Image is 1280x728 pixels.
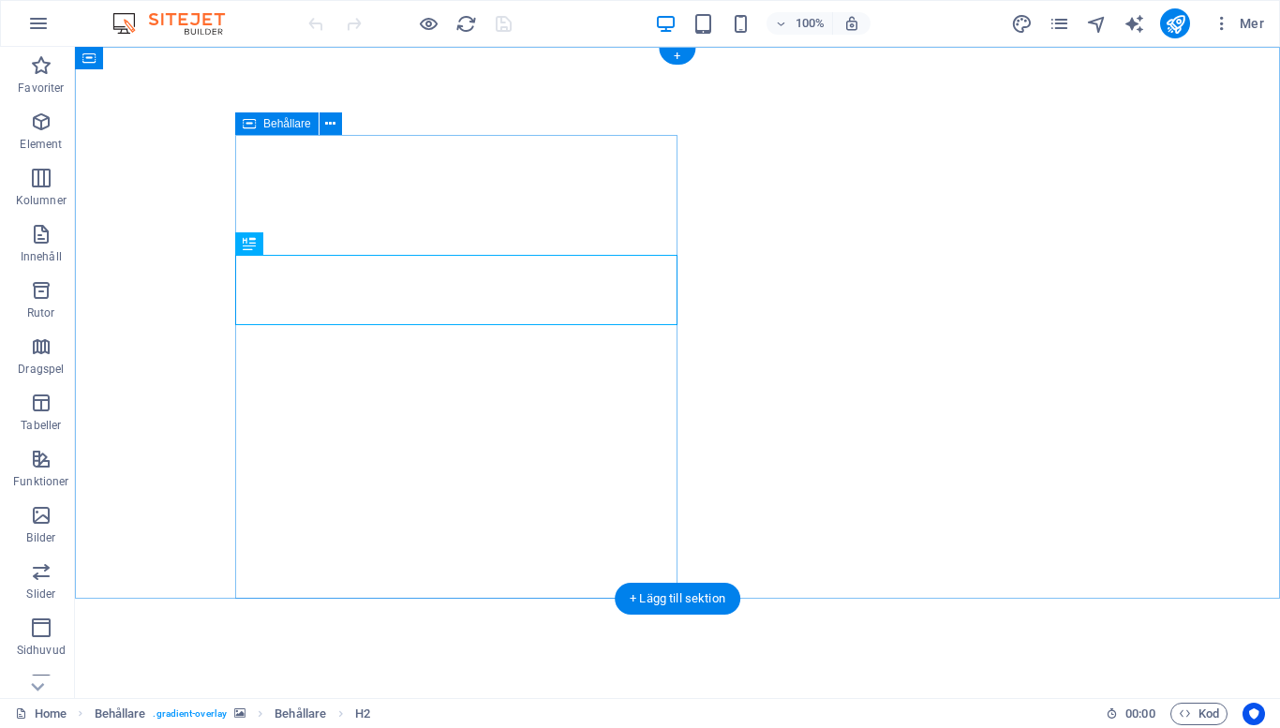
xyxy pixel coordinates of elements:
span: Mer [1213,14,1264,33]
div: + [659,48,695,65]
p: Bilder [26,530,55,545]
span: Behållare [263,118,311,129]
i: Navigatör [1086,13,1108,35]
h6: Sessionstid [1106,703,1155,725]
span: : [1139,706,1141,721]
button: publish [1160,8,1190,38]
i: Justera zoomnivån automatiskt vid storleksändring för att passa vald enhet. [843,15,860,32]
i: Det här elementet innehåller en bakgrund [234,708,246,719]
p: Slider [26,587,55,602]
span: Klicka för att välja. Dubbelklicka för att redigera [275,703,326,725]
p: Funktioner [13,474,68,489]
p: Tabeller [21,418,61,433]
button: navigator [1085,12,1108,35]
i: Publicera [1165,13,1186,35]
span: Kod [1179,703,1219,725]
a: Klicka för att avbryta val. Dubbelklicka för att öppna sidor [15,703,67,725]
i: AI Writer [1124,13,1145,35]
button: reload [454,12,477,35]
p: Sidhuvud [17,643,66,658]
img: Editor Logo [108,12,248,35]
button: pages [1048,12,1070,35]
i: Uppdatera sida [455,13,477,35]
button: Usercentrics [1243,703,1265,725]
button: design [1010,12,1033,35]
p: Innehåll [21,249,62,264]
div: + Lägg till sektion [615,583,740,615]
span: 00 00 [1125,703,1154,725]
span: . gradient-overlay [153,703,227,725]
span: Klicka för att välja. Dubbelklicka för att redigera [95,703,146,725]
p: Dragspel [18,362,64,377]
button: Kod [1170,703,1228,725]
p: Element [20,137,62,152]
button: Mer [1205,8,1272,38]
p: Favoriter [18,81,64,96]
button: text_generator [1123,12,1145,35]
nav: breadcrumb [95,703,371,725]
h6: 100% [795,12,825,35]
span: Klicka för att välja. Dubbelklicka för att redigera [355,703,370,725]
i: Design (Ctrl+Alt+Y) [1011,13,1033,35]
p: Kolumner [16,193,67,208]
button: 100% [767,12,833,35]
p: Rutor [27,305,55,320]
i: Sidor (Ctrl+Alt+S) [1049,13,1070,35]
button: Klicka här för att lämna förhandsvisningsläge och fortsätta redigera [417,12,439,35]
